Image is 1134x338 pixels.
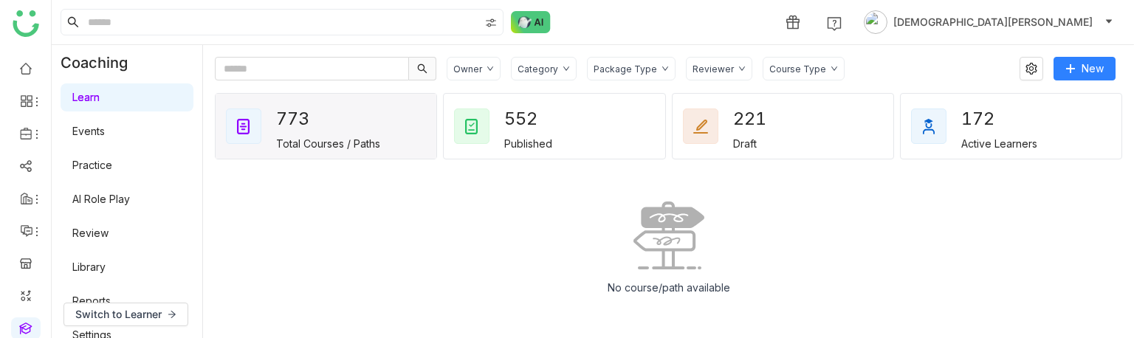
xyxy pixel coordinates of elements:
[72,125,105,137] a: Events
[276,137,380,150] div: Total Courses / Paths
[72,91,100,103] a: Learn
[72,193,130,205] a: AI Role Play
[1082,61,1104,77] span: New
[893,14,1093,30] span: [DEMOGRAPHIC_DATA][PERSON_NAME]
[518,63,558,75] div: Category
[693,63,734,75] div: Reviewer
[72,159,112,171] a: Practice
[733,103,786,134] div: 221
[52,45,150,80] div: Coaching
[596,269,742,306] div: No course/path available
[961,137,1037,150] div: Active Learners
[75,306,162,323] span: Switch to Learner
[63,303,188,326] button: Switch to Learner
[769,63,826,75] div: Course Type
[861,10,1116,34] button: [DEMOGRAPHIC_DATA][PERSON_NAME]
[827,16,842,31] img: help.svg
[276,103,329,134] div: 773
[594,63,657,75] div: Package Type
[511,11,551,33] img: ask-buddy-normal.svg
[692,117,709,135] img: draft_courses.svg
[485,17,497,29] img: search-type.svg
[72,294,111,307] a: Reports
[961,103,1014,134] div: 172
[235,117,252,135] img: total_courses.svg
[13,10,39,37] img: logo
[633,201,704,269] img: No data
[72,227,109,239] a: Review
[453,63,482,75] div: Owner
[463,117,481,135] img: published_courses.svg
[1054,57,1116,80] button: New
[733,137,757,150] div: Draft
[864,10,887,34] img: avatar
[504,103,557,134] div: 552
[920,117,938,135] img: active_learners.svg
[72,261,106,273] a: Library
[504,137,552,150] div: Published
